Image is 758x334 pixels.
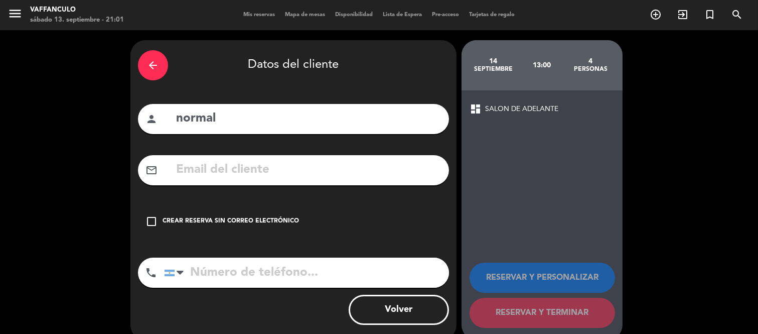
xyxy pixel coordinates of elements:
[163,216,299,227] div: Crear reserva sin correo electrónico
[731,9,743,21] i: search
[8,6,23,21] i: menu
[349,295,449,325] button: Volver
[378,12,427,18] span: Lista de Espera
[469,57,518,65] div: 14
[165,258,188,287] div: Argentina: +54
[470,103,482,115] span: dashboard
[145,113,158,125] i: person
[145,215,158,228] i: check_box_outline_blank
[704,9,716,21] i: turned_in_not
[566,65,615,73] div: personas
[330,12,378,18] span: Disponibilidad
[238,12,280,18] span: Mis reservas
[464,12,520,18] span: Tarjetas de regalo
[280,12,330,18] span: Mapa de mesas
[147,59,159,71] i: arrow_back
[175,160,441,180] input: Email del cliente
[30,5,124,15] div: Vaffanculo
[518,48,566,83] div: 13:00
[470,263,615,293] button: RESERVAR Y PERSONALIZAR
[427,12,464,18] span: Pre-acceso
[485,103,558,115] span: SALON DE ADELANTE
[8,6,23,25] button: menu
[175,108,441,129] input: Nombre del cliente
[469,65,518,73] div: septiembre
[470,298,615,328] button: RESERVAR Y TERMINAR
[164,258,449,288] input: Número de teléfono...
[145,267,157,279] i: phone
[145,164,158,176] i: mail_outline
[138,48,449,83] div: Datos del cliente
[650,9,662,21] i: add_circle_outline
[30,15,124,25] div: sábado 13. septiembre - 21:01
[677,9,689,21] i: exit_to_app
[566,57,615,65] div: 4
